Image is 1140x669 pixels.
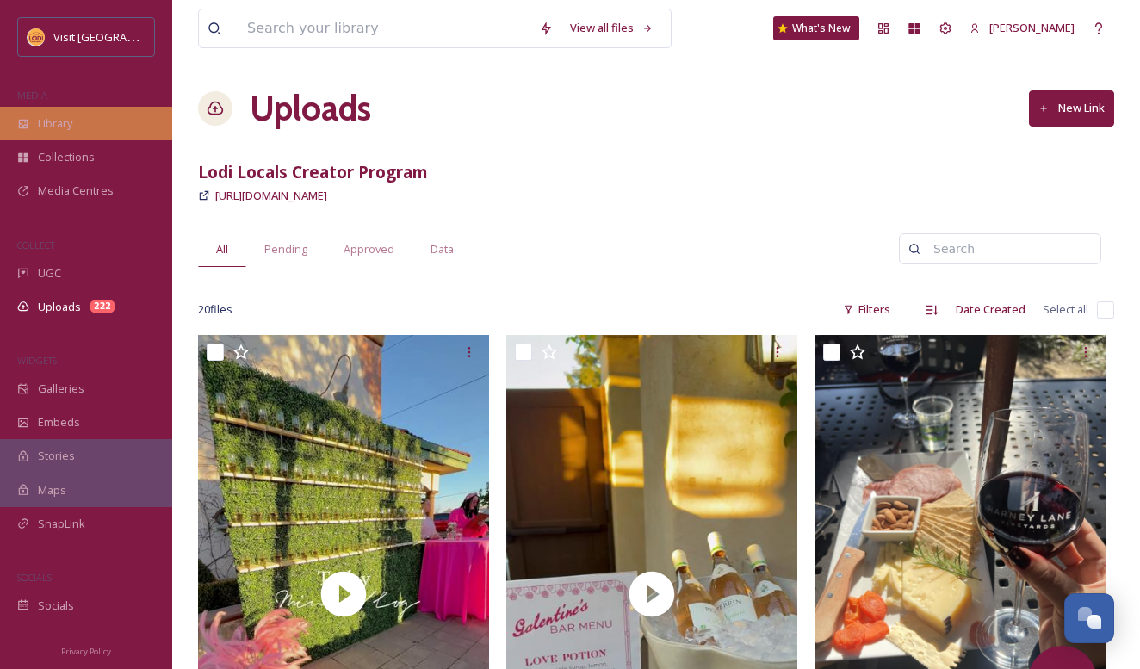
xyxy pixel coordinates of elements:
span: All [216,241,228,257]
span: WIDGETS [17,354,57,367]
span: Embeds [38,414,80,431]
a: Uploads [250,83,371,134]
a: What's New [773,16,859,40]
button: New Link [1029,90,1114,126]
a: View all files [561,11,662,45]
span: Visit [GEOGRAPHIC_DATA] [53,28,187,45]
span: SOCIALS [17,571,52,584]
a: [PERSON_NAME] [961,11,1083,45]
span: Media Centres [38,183,114,199]
strong: Lodi Locals Creator Program [198,160,428,183]
input: Search your library [239,9,530,47]
div: 222 [90,300,115,313]
span: Uploads [38,299,81,315]
span: Galleries [38,381,84,397]
div: Filters [834,293,899,326]
span: Library [38,115,72,132]
span: Select all [1043,301,1088,318]
input: Search [925,232,1092,266]
span: Collections [38,149,95,165]
span: Privacy Policy [61,646,111,657]
a: [URL][DOMAIN_NAME] [215,185,327,206]
span: Data [431,241,454,257]
span: Stories [38,448,75,464]
span: Approved [344,241,394,257]
span: MEDIA [17,89,47,102]
span: UGC [38,265,61,282]
div: Date Created [947,293,1034,326]
span: Maps [38,482,66,499]
a: Privacy Policy [61,640,111,660]
img: Square%20Social%20Visit%20Lodi.png [28,28,45,46]
span: COLLECT [17,238,54,251]
span: Socials [38,598,74,614]
span: 20 file s [198,301,232,318]
span: [URL][DOMAIN_NAME] [215,188,327,203]
span: [PERSON_NAME] [989,20,1075,35]
span: Pending [264,241,307,257]
button: Open Chat [1064,593,1114,643]
span: SnapLink [38,516,85,532]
